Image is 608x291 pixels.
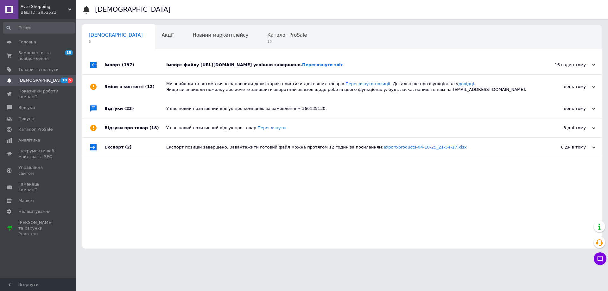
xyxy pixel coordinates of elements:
[18,105,35,111] span: Відгуки
[3,22,75,34] input: Пошук
[145,84,155,89] span: (12)
[18,88,59,100] span: Показники роботи компанії
[18,198,35,204] span: Маркет
[18,231,59,237] div: Prom топ
[104,99,166,118] div: Відгуки
[104,118,166,137] div: Відгуки про товар
[149,125,159,130] span: (18)
[60,78,68,83] span: 10
[18,220,59,237] span: [PERSON_NAME] та рахунки
[267,32,307,38] span: Каталог ProSale
[68,78,73,83] span: 5
[104,75,166,99] div: Зміни в контенті
[18,127,53,132] span: Каталог ProSale
[532,62,595,68] div: 16 годин тому
[594,252,606,265] button: Чат з покупцем
[21,9,76,15] div: Ваш ID: 2852522
[532,144,595,150] div: 8 днів тому
[193,32,248,38] span: Новини маркетплейсу
[18,165,59,176] span: Управління сайтом
[21,4,68,9] span: Avto Shopping
[122,62,134,67] span: (197)
[95,6,171,13] h1: [DEMOGRAPHIC_DATA]
[532,84,595,90] div: день тому
[18,209,51,214] span: Налаштування
[383,145,467,149] a: export-products-04-10-25_21-54-17.xlsx
[18,50,59,61] span: Замовлення та повідомлення
[18,137,40,143] span: Аналітика
[257,125,286,130] a: Переглянути
[458,81,474,86] a: довідці
[18,67,59,73] span: Товари та послуги
[345,81,390,86] a: Переглянути позиції
[267,39,307,44] span: 10
[18,39,36,45] span: Головна
[166,144,532,150] div: Експорт позицій завершено. Завантажити готовий файл можна протягом 12 годин за посиланням:
[125,145,132,149] span: (2)
[162,32,174,38] span: Акції
[302,62,343,67] a: Переглянути звіт
[18,116,35,122] span: Покупці
[532,125,595,131] div: 3 дні тому
[18,181,59,193] span: Гаманець компанії
[89,32,143,38] span: [DEMOGRAPHIC_DATA]
[104,138,166,157] div: Експорт
[124,106,134,111] span: (23)
[166,125,532,131] div: У вас новий позитивний відгук про товар.
[18,78,65,83] span: [DEMOGRAPHIC_DATA]
[104,55,166,74] div: Імпорт
[65,50,73,55] span: 15
[166,62,532,68] div: Імпорт файлу [URL][DOMAIN_NAME] успішно завершено.
[89,39,143,44] span: 5
[166,106,532,111] div: У вас новий позитивний відгук про компанію за замовленням 366135130.
[532,106,595,111] div: день тому
[166,81,532,92] div: Ми знайшли та автоматично заповнили деякі характеристики для ваших товарів. . Детальніше про функ...
[18,148,59,160] span: Інструменти веб-майстра та SEO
